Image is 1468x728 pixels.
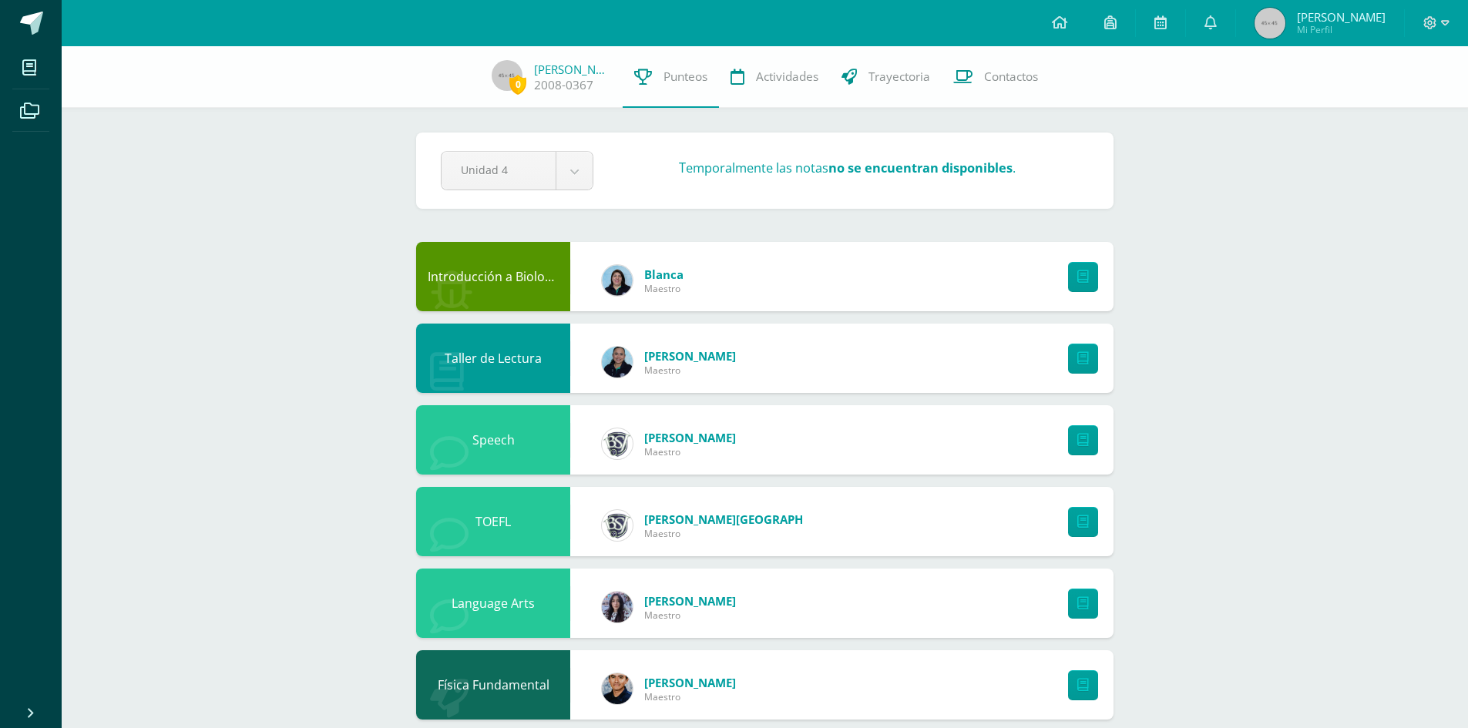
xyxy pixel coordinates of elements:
[942,46,1050,108] a: Contactos
[644,675,736,690] a: [PERSON_NAME]
[416,487,570,556] div: TOEFL
[984,69,1038,85] span: Contactos
[644,593,736,609] a: [PERSON_NAME]
[442,152,593,190] a: Unidad 4
[416,242,570,311] div: Introducción a Biología
[602,592,633,622] img: c00ed30f81870df01a0e4b2e5e7fa781.png
[644,445,736,458] span: Maestro
[644,282,684,295] span: Maestro
[461,152,536,188] span: Unidad 4
[509,75,526,94] span: 0
[719,46,830,108] a: Actividades
[644,690,736,703] span: Maestro
[534,77,593,93] a: 2008-0367
[828,159,1013,176] strong: no se encuentran disponibles
[644,348,736,364] a: [PERSON_NAME]
[492,60,522,91] img: 45x45
[644,609,736,622] span: Maestro
[644,527,829,540] span: Maestro
[1297,9,1386,25] span: [PERSON_NAME]
[602,265,633,296] img: 6df1b4a1ab8e0111982930b53d21c0fa.png
[830,46,942,108] a: Trayectoria
[416,324,570,393] div: Taller de Lectura
[679,159,1016,176] h3: Temporalmente las notas .
[644,267,684,282] a: Blanca
[623,46,719,108] a: Punteos
[602,510,633,541] img: 16c3d0cd5e8cae4aecb86a0a5c6f5782.png
[416,405,570,475] div: Speech
[644,364,736,377] span: Maestro
[416,650,570,720] div: Física Fundamental
[644,430,736,445] a: [PERSON_NAME]
[868,69,930,85] span: Trayectoria
[416,569,570,638] div: Language Arts
[534,62,611,77] a: [PERSON_NAME]
[1255,8,1285,39] img: 45x45
[602,428,633,459] img: cf0f0e80ae19a2adee6cb261b32f5f36.png
[602,673,633,704] img: 118ee4e8e89fd28cfd44e91cd8d7a532.png
[1297,23,1386,36] span: Mi Perfil
[756,69,818,85] span: Actividades
[602,347,633,377] img: 9587b11a6988a136ca9b298a8eab0d3f.png
[644,512,829,527] a: [PERSON_NAME][GEOGRAPHIC_DATA]
[663,69,707,85] span: Punteos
